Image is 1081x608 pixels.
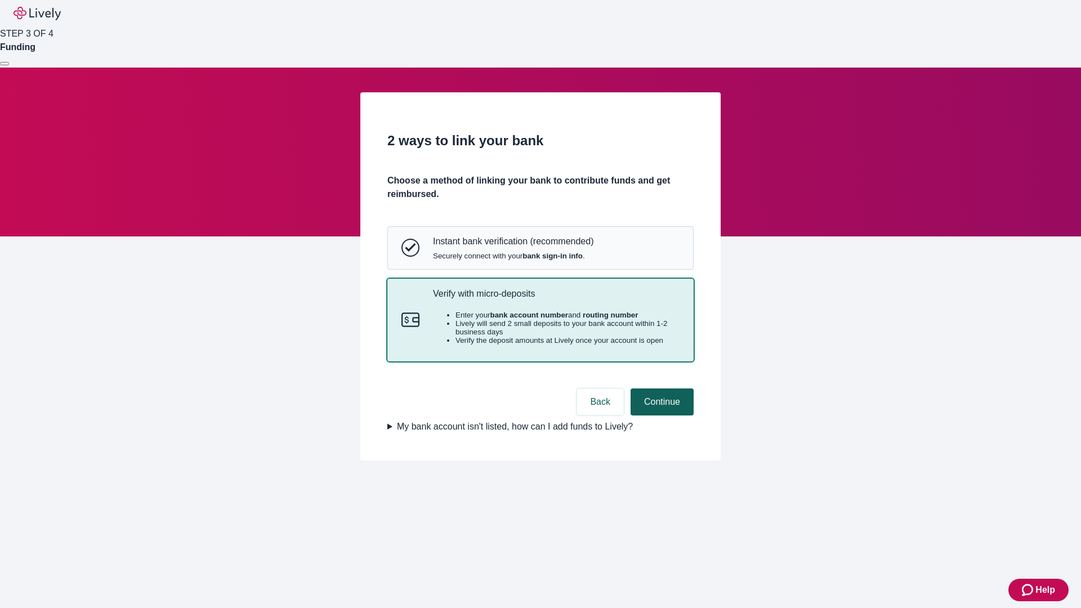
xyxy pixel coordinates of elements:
button: Back [577,388,624,415]
strong: bank sign-in info [522,252,583,260]
img: Lively [14,7,61,20]
strong: bank account number [490,311,569,319]
li: Verify the deposit amounts at Lively once your account is open [455,336,680,345]
button: Continue [631,388,694,415]
h2: 2 ways to link your bank [387,131,694,151]
svg: Instant bank verification [401,239,419,257]
summary: My bank account isn't listed, how can I add funds to Lively? [387,420,694,433]
h4: Choose a method of linking your bank to contribute funds and get reimbursed. [387,174,694,201]
li: Lively will send 2 small deposits to your bank account within 1-2 business days [455,319,680,336]
p: Instant bank verification (recommended) [433,236,593,247]
span: Help [1035,583,1055,597]
span: Securely connect with your . [433,252,593,260]
svg: Zendesk support icon [1022,583,1035,597]
strong: routing number [583,311,638,319]
button: Zendesk support iconHelp [1008,579,1069,601]
button: Instant bank verificationInstant bank verification (recommended)Securely connect with yourbank si... [388,227,693,269]
li: Enter your and [455,311,680,319]
svg: Micro-deposits [401,311,419,329]
p: Verify with micro-deposits [433,288,680,299]
button: Micro-depositsVerify with micro-depositsEnter yourbank account numberand routing numberLively wil... [388,279,693,361]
